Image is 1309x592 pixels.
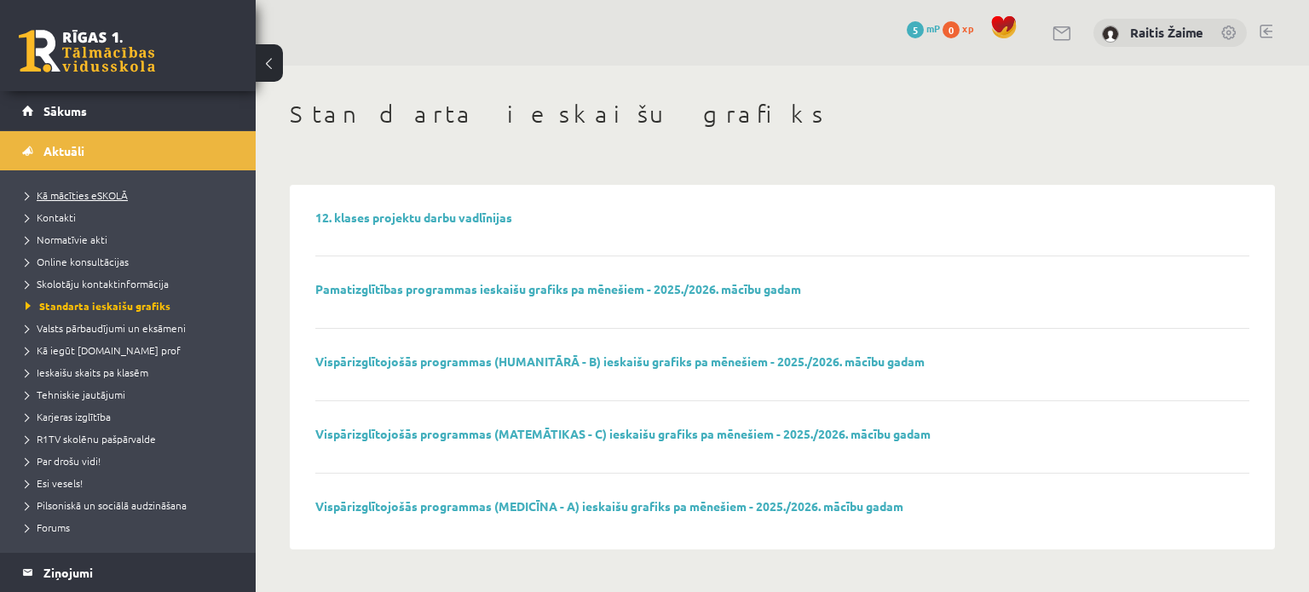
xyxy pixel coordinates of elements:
[315,498,903,514] a: Vispārizglītojošās programmas (MEDICĪNA - A) ieskaišu grafiks pa mēnešiem - 2025./2026. mācību gadam
[26,187,239,203] a: Kā mācīties eSKOLĀ
[26,233,107,246] span: Normatīvie akti
[315,281,801,296] a: Pamatizglītības programmas ieskaišu grafiks pa mēnešiem - 2025./2026. mācību gadam
[26,210,239,225] a: Kontakti
[26,498,187,512] span: Pilsoniskā un sociālā audzināšana
[290,100,1275,129] h1: Standarta ieskaišu grafiks
[26,277,169,290] span: Skolotāju kontaktinformācija
[26,276,239,291] a: Skolotāju kontaktinformācija
[43,553,234,592] legend: Ziņojumi
[26,342,239,358] a: Kā iegūt [DOMAIN_NAME] prof
[26,298,239,313] a: Standarta ieskaišu grafiks
[22,131,234,170] a: Aktuāli
[26,299,170,313] span: Standarta ieskaišu grafiks
[43,143,84,158] span: Aktuāli
[26,497,239,513] a: Pilsoniskā un sociālā audzināšana
[26,255,129,268] span: Online konsultācijas
[943,21,982,35] a: 0 xp
[26,453,239,468] a: Par drošu vidi!
[26,520,239,535] a: Forums
[26,476,83,490] span: Esi vesels!
[26,210,76,224] span: Kontakti
[26,454,101,468] span: Par drošu vidi!
[315,426,931,441] a: Vispārizglītojošās programmas (MATEMĀTIKAS - C) ieskaišu grafiks pa mēnešiem - 2025./2026. mācību...
[26,409,239,424] a: Karjeras izglītība
[26,410,111,423] span: Karjeras izglītība
[962,21,973,35] span: xp
[26,320,239,336] a: Valsts pārbaudījumi un eksāmeni
[907,21,940,35] a: 5 mP
[1102,26,1119,43] img: Raitis Žaime
[315,210,512,225] a: 12. klases projektu darbu vadlīnijas
[22,553,234,592] a: Ziņojumi
[926,21,940,35] span: mP
[22,91,234,130] a: Sākums
[315,353,925,369] a: Vispārizglītojošās programmas (HUMANITĀRĀ - B) ieskaišu grafiks pa mēnešiem - 2025./2026. mācību ...
[907,21,924,38] span: 5
[26,321,186,335] span: Valsts pārbaudījumi un eksāmeni
[26,365,148,379] span: Ieskaišu skaits pa klasēm
[26,254,239,269] a: Online konsultācijas
[26,365,239,380] a: Ieskaišu skaits pa klasēm
[26,520,70,534] span: Forums
[943,21,960,38] span: 0
[26,232,239,247] a: Normatīvie akti
[26,387,239,402] a: Tehniskie jautājumi
[26,188,128,202] span: Kā mācīties eSKOLĀ
[19,30,155,72] a: Rīgas 1. Tālmācības vidusskola
[26,343,181,357] span: Kā iegūt [DOMAIN_NAME] prof
[26,475,239,491] a: Esi vesels!
[26,431,239,446] a: R1TV skolēnu pašpārvalde
[1130,24,1203,41] a: Raitis Žaime
[26,432,156,445] span: R1TV skolēnu pašpārvalde
[43,103,87,118] span: Sākums
[26,388,125,401] span: Tehniskie jautājumi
